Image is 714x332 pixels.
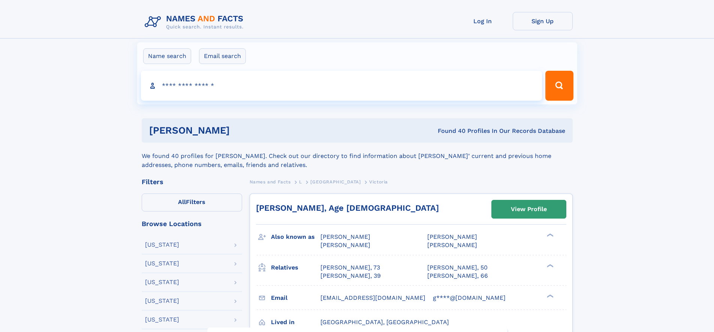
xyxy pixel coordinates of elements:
[299,177,302,186] a: L
[369,179,388,185] span: Victoria
[310,177,361,186] a: [GEOGRAPHIC_DATA]
[149,126,334,135] h1: [PERSON_NAME]
[142,179,242,185] div: Filters
[199,48,246,64] label: Email search
[145,317,179,323] div: [US_STATE]
[310,179,361,185] span: [GEOGRAPHIC_DATA]
[545,263,554,268] div: ❯
[299,179,302,185] span: L
[320,233,370,240] span: [PERSON_NAME]
[141,71,542,101] input: search input
[427,233,477,240] span: [PERSON_NAME]
[320,272,381,280] a: [PERSON_NAME], 39
[271,261,320,274] h3: Relatives
[256,203,439,213] a: [PERSON_NAME], Age [DEMOGRAPHIC_DATA]
[145,279,179,285] div: [US_STATE]
[545,293,554,298] div: ❯
[271,316,320,329] h3: Lived in
[178,198,186,205] span: All
[271,292,320,304] h3: Email
[427,241,477,249] span: [PERSON_NAME]
[142,12,250,32] img: Logo Names and Facts
[320,241,370,249] span: [PERSON_NAME]
[427,264,488,272] a: [PERSON_NAME], 50
[142,143,573,170] div: We found 40 profiles for [PERSON_NAME]. Check out our directory to find information about [PERSON...
[513,12,573,30] a: Sign Up
[250,177,291,186] a: Names and Facts
[427,272,488,280] a: [PERSON_NAME], 66
[511,201,547,218] div: View Profile
[145,261,179,266] div: [US_STATE]
[271,231,320,243] h3: Also known as
[320,264,380,272] a: [PERSON_NAME], 73
[545,233,554,238] div: ❯
[334,127,565,135] div: Found 40 Profiles In Our Records Database
[143,48,191,64] label: Name search
[320,319,449,326] span: [GEOGRAPHIC_DATA], [GEOGRAPHIC_DATA]
[545,71,573,101] button: Search Button
[142,220,242,227] div: Browse Locations
[492,200,566,218] a: View Profile
[320,294,425,301] span: [EMAIL_ADDRESS][DOMAIN_NAME]
[145,298,179,304] div: [US_STATE]
[142,194,242,211] label: Filters
[453,12,513,30] a: Log In
[145,242,179,248] div: [US_STATE]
